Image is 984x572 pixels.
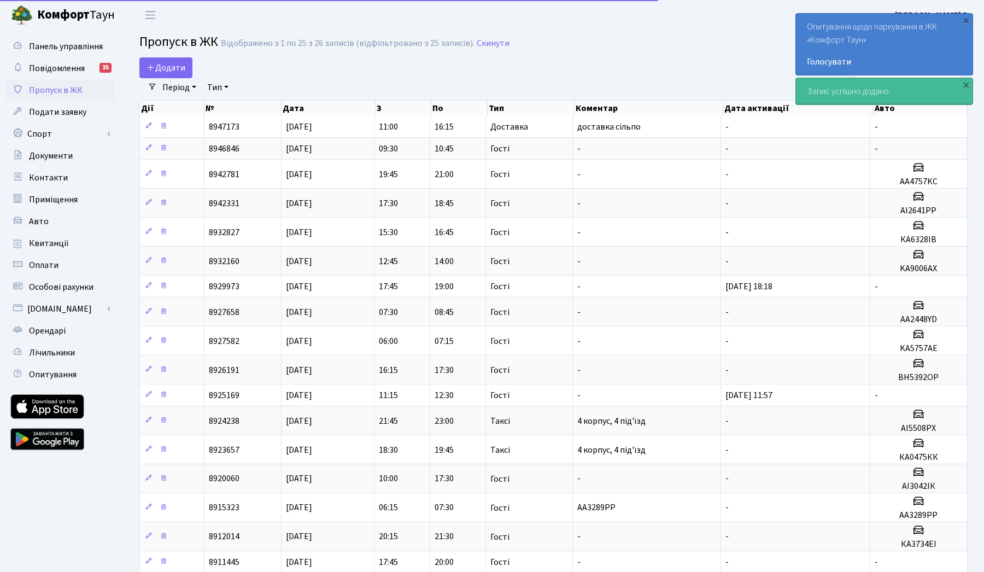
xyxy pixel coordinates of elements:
[435,364,454,376] span: 17:30
[875,481,963,492] h5: АІ3042ІК
[875,177,963,187] h5: AA4757KC
[960,79,971,90] div: ×
[29,150,73,162] span: Документи
[286,335,312,347] span: [DATE]
[875,452,963,463] h5: КА0475КК
[435,143,454,155] span: 10:45
[209,335,239,347] span: 8927582
[725,255,729,267] span: -
[490,144,509,153] span: Гості
[577,531,581,543] span: -
[577,389,581,401] span: -
[723,101,874,116] th: Дата активації
[209,364,239,376] span: 8926191
[286,531,312,543] span: [DATE]
[286,143,312,155] span: [DATE]
[29,281,93,293] span: Особові рахунки
[435,556,454,568] span: 20:00
[379,255,398,267] span: 12:45
[807,55,962,68] a: Голосувати
[875,121,878,133] span: -
[725,121,729,133] span: -
[5,232,115,254] a: Квитанції
[5,276,115,298] a: Особові рахунки
[5,364,115,386] a: Опитування
[29,369,77,381] span: Опитування
[725,415,729,427] span: -
[725,389,772,401] span: [DATE] 11:57
[209,556,239,568] span: 8911445
[209,306,239,318] span: 8927658
[379,143,398,155] span: 09:30
[490,308,509,317] span: Гості
[577,143,581,155] span: -
[379,444,398,456] span: 18:30
[796,14,973,75] div: Опитування щодо паркування в ЖК «Комфорт Таун»
[490,199,509,208] span: Гості
[286,226,312,238] span: [DATE]
[286,255,312,267] span: [DATE]
[5,79,115,101] a: Пропуск в ЖК
[435,281,454,293] span: 19:00
[29,106,86,118] span: Подати заявку
[577,415,646,427] span: 4 корпус, 4 під'їзд
[29,215,49,227] span: Авто
[577,444,646,456] span: 4 корпус, 4 під'їзд
[875,510,963,521] h5: AA3289PP
[725,143,729,155] span: -
[5,36,115,57] a: Панель управління
[796,78,973,104] div: Запис успішно додано.
[286,121,312,133] span: [DATE]
[5,57,115,79] a: Повідомлення35
[725,197,729,209] span: -
[435,335,454,347] span: 07:15
[725,473,729,485] span: -
[5,189,115,211] a: Приміщення
[137,6,164,24] button: Переключити навігацію
[490,446,510,454] span: Таксі
[139,57,192,78] a: Додати
[29,259,58,271] span: Оплати
[490,558,509,567] span: Гості
[874,101,968,116] th: Авто
[29,347,75,359] span: Лічильники
[139,32,218,51] span: Пропуск в ЖК
[875,235,963,245] h5: КА6328ІВ
[875,206,963,216] h5: AI2641PP
[490,417,510,425] span: Таксі
[286,306,312,318] span: [DATE]
[575,101,723,116] th: Коментар
[379,556,398,568] span: 17:45
[286,415,312,427] span: [DATE]
[488,101,575,116] th: Тип
[725,281,772,293] span: [DATE] 18:18
[140,101,204,116] th: Дії
[577,473,581,485] span: -
[209,255,239,267] span: 8932160
[577,281,581,293] span: -
[209,415,239,427] span: 8924238
[379,281,398,293] span: 17:45
[875,314,963,325] h5: AA2448YD
[286,168,312,180] span: [DATE]
[286,389,312,401] span: [DATE]
[435,444,454,456] span: 19:45
[435,389,454,401] span: 12:30
[435,306,454,318] span: 08:45
[379,121,398,133] span: 11:00
[895,9,971,22] a: [PERSON_NAME] В.
[379,335,398,347] span: 06:00
[435,415,454,427] span: 23:00
[286,197,312,209] span: [DATE]
[725,226,729,238] span: -
[490,122,528,131] span: Доставка
[490,257,509,266] span: Гості
[37,6,115,25] span: Таун
[5,298,115,320] a: [DOMAIN_NAME]
[577,306,581,318] span: -
[875,389,878,401] span: -
[477,38,509,49] a: Скинути
[286,281,312,293] span: [DATE]
[577,168,581,180] span: -
[209,473,239,485] span: 8920060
